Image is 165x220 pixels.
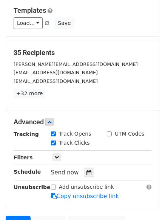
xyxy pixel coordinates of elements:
[14,78,98,84] small: [EMAIL_ADDRESS][DOMAIN_NAME]
[14,184,51,190] strong: Unsubscribe
[14,89,45,98] a: +32 more
[14,6,46,14] a: Templates
[14,154,33,160] strong: Filters
[14,49,151,57] h5: 35 Recipients
[51,193,119,200] a: Copy unsubscribe link
[59,183,114,191] label: Add unsubscribe link
[115,130,144,138] label: UTM Codes
[14,118,151,126] h5: Advanced
[59,130,91,138] label: Track Opens
[14,61,138,67] small: [PERSON_NAME][EMAIL_ADDRESS][DOMAIN_NAME]
[14,70,98,75] small: [EMAIL_ADDRESS][DOMAIN_NAME]
[14,17,43,29] a: Load...
[14,131,39,137] strong: Tracking
[51,169,79,176] span: Send now
[127,184,165,220] iframe: Chat Widget
[14,169,41,175] strong: Schedule
[59,139,90,147] label: Track Clicks
[54,17,74,29] button: Save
